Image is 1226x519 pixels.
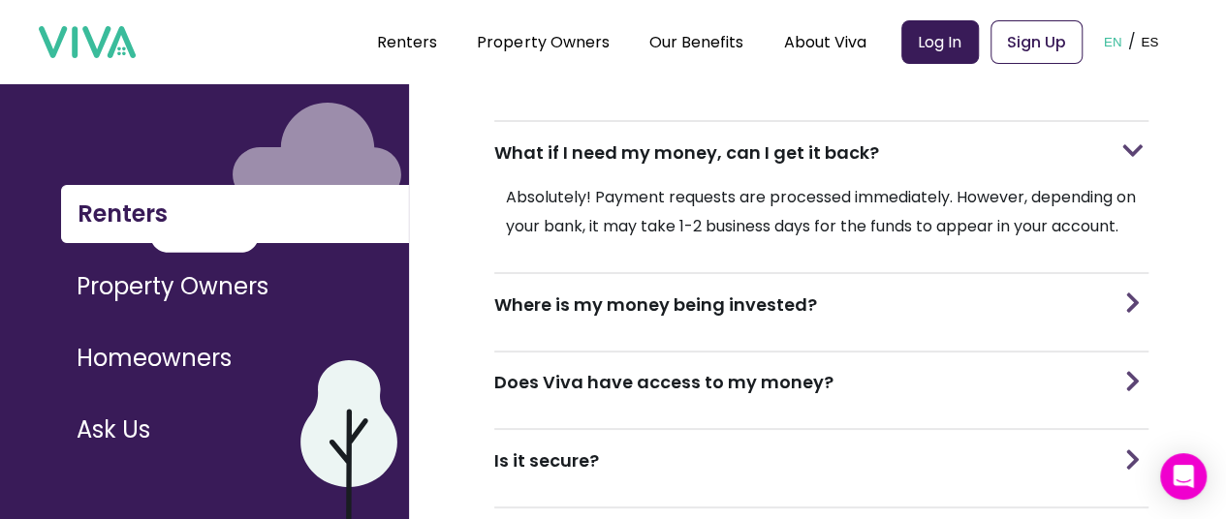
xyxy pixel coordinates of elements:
[1135,12,1164,72] button: ES
[1127,27,1135,56] p: /
[494,274,1148,335] div: Where is my money being invested?arrow for minimizing
[39,26,136,59] img: viva
[784,17,866,66] div: About Viva
[494,430,1148,491] div: Is it secure?arrow for minimizing
[477,31,609,53] a: Property Owners
[61,402,408,473] a: Ask Us
[61,402,408,458] button: Ask Us
[494,369,833,395] h3: Does Viva have access to my money?
[1118,371,1147,391] img: arrow for minimizing
[649,17,743,66] div: Our Benefits
[494,122,1148,183] div: What if I need my money, can I get it back?arrow for minimizing
[61,259,408,315] button: Property Owners
[1118,449,1147,470] img: arrow for minimizing
[61,330,408,402] a: Homeowners
[233,103,401,202] img: purple cloud
[494,447,599,473] h3: Is it secure?
[494,352,1148,413] div: Does Viva have access to my money?arrow for minimizing
[377,31,437,53] a: Renters
[1122,137,1143,165] img: arrow for minimizing
[1160,453,1207,500] div: Open Intercom Messenger
[494,183,1148,241] p: Absolutely! Payment requests are processed immediately. However, depending on your bank, it may t...
[1098,12,1128,72] button: EN
[61,330,408,386] button: Homeowners
[1118,292,1147,313] img: arrow for minimizing
[61,185,408,243] button: Renters
[61,259,408,330] a: Property Owners
[901,20,979,64] a: Log In
[494,291,817,318] h3: Where is my money being invested?
[990,20,1083,64] a: Sign Up
[61,185,408,259] a: Renters
[494,139,879,166] h3: What if I need my money, can I get it back?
